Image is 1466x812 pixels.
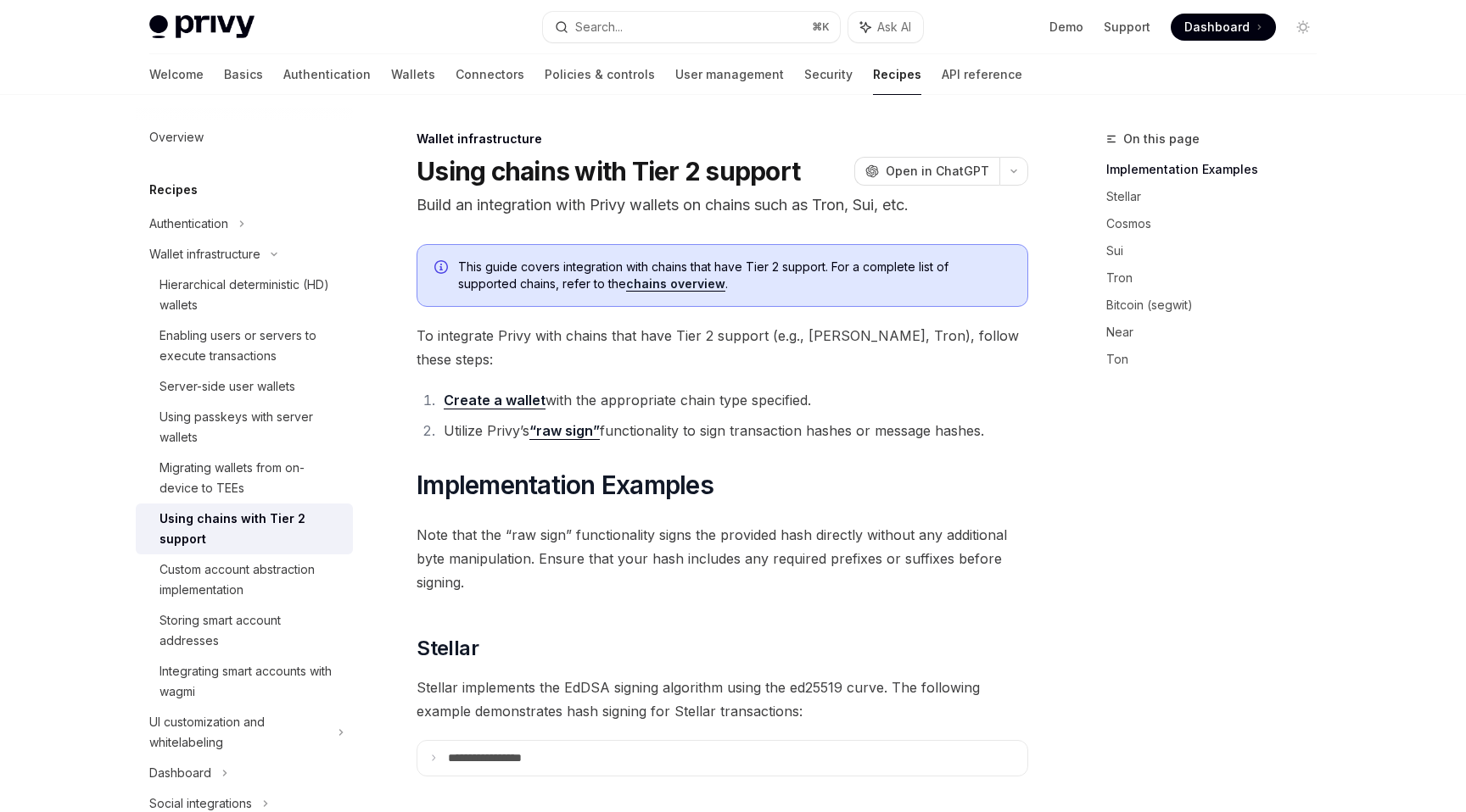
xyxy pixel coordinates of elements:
[626,276,725,292] a: chains overview
[417,131,1028,147] div: Wallet infrastructure
[543,12,840,42] button: Search...⌘K
[417,635,478,662] span: Stellar
[812,20,830,34] span: ⌘ K
[136,371,353,402] a: Server-side user wallets
[439,419,1028,442] li: Utilize Privy’s functionality to sign transaction hashes or message hashes.
[149,180,198,200] h5: Recipes
[136,605,353,656] a: Storing smart account addresses
[1123,129,1200,149] span: On this page
[877,19,911,36] span: Ask AI
[1171,14,1276,41] a: Dashboard
[417,523,1028,594] span: Note that the “raw sign” functionality signs the provided hash directly without any additional by...
[159,458,343,498] div: Migrating wallets from on-device to TEEs
[804,54,853,95] a: Security
[1184,19,1250,36] span: Dashboard
[886,163,989,180] span: Open in ChatGPT
[159,559,343,600] div: Custom account abstraction implementation
[159,610,343,651] div: Storing smart account addresses
[439,388,1028,412] li: with the appropriate chain type specified.
[136,270,353,320] a: Hierarchical deterministic (HD) wallets
[159,407,343,448] div: Using passkeys with server wallets
[1049,19,1083,36] a: Demo
[529,422,600,440] a: “raw sign”
[149,127,204,147] div: Overview
[1106,264,1330,292] a: Tron
[149,712,327,753] div: UI customization and whitelabeling
[1106,183,1330,210] a: Stellar
[675,54,784,95] a: User management
[149,54,204,95] a: Welcome
[1106,292,1330,319] a: Bitcoin (segwit)
[417,193,1028,217] p: Build an integration with Privy wallets on chains such as Tron, Sui, etc.
[848,12,923,42] button: Ask AI
[149,763,211,783] div: Dashboard
[1106,210,1330,237] a: Cosmos
[417,470,713,500] span: Implementation Examples
[159,661,343,702] div: Integrating smart accounts with wagmi
[575,17,623,37] div: Search...
[159,275,343,315] div: Hierarchical deterministic (HD) wallets
[1106,319,1330,346] a: Near
[159,509,343,549] div: Using chains with Tier 2 support
[149,15,255,39] img: light logo
[159,376,295,397] div: Server-side user wallets
[136,656,353,707] a: Integrating smart accounts with wagmi
[136,320,353,371] a: Enabling users or servers to execute transactions
[283,54,371,95] a: Authentication
[458,259,1010,292] span: This guide covers integration with chains that have Tier 2 support. For a complete list of suppor...
[136,402,353,453] a: Using passkeys with server wallets
[136,554,353,605] a: Custom account abstraction implementation
[873,54,921,95] a: Recipes
[149,244,260,264] div: Wallet infrastructure
[224,54,263,95] a: Basics
[942,54,1022,95] a: API reference
[159,325,343,366] div: Enabling users or servers to execute transactions
[417,156,800,186] h1: Using chains with Tier 2 support
[136,503,353,554] a: Using chains with Tier 2 support
[444,392,546,409] a: Create a wallet
[434,260,451,277] svg: Info
[136,122,353,153] a: Overview
[417,676,1028,723] span: Stellar implements the EdDSA signing algorithm using the ed25519 curve. The following example dem...
[391,54,435,95] a: Wallets
[545,54,655,95] a: Policies & controls
[456,54,524,95] a: Connectors
[854,157,999,186] button: Open in ChatGPT
[417,324,1028,371] span: To integrate Privy with chains that have Tier 2 support (e.g., [PERSON_NAME], Tron), follow these...
[1104,19,1150,36] a: Support
[1106,346,1330,373] a: Ton
[1290,14,1317,41] button: Toggle dark mode
[1106,237,1330,264] a: Sui
[149,214,228,234] div: Authentication
[136,453,353,503] a: Migrating wallets from on-device to TEEs
[1106,156,1330,183] a: Implementation Examples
